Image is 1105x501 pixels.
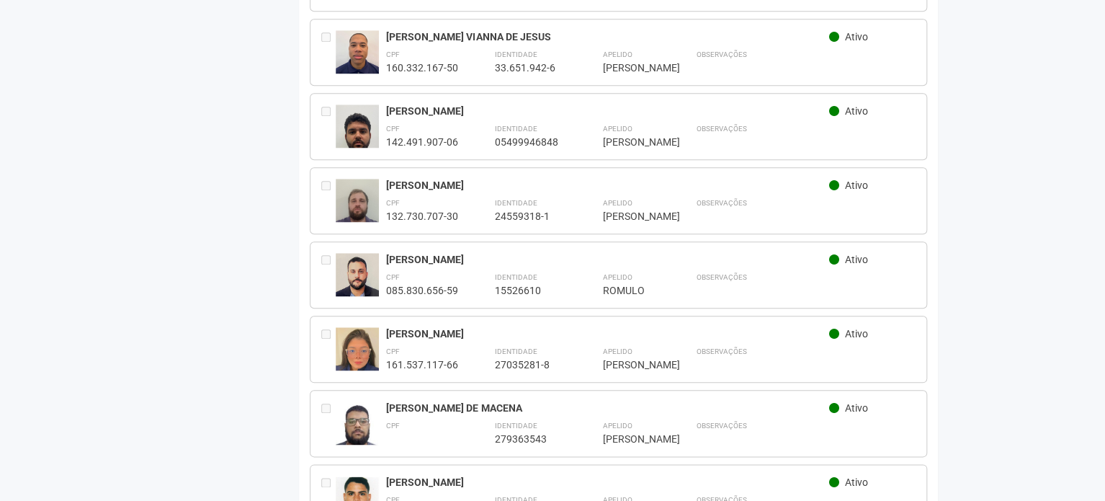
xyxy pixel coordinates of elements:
[845,31,868,43] span: Ativo
[386,347,400,355] strong: CPF
[336,402,379,459] img: user.jpg
[494,422,537,430] strong: Identidade
[386,253,829,266] div: [PERSON_NAME]
[494,61,566,74] div: 33.651.942-6
[336,253,379,307] img: user.jpg
[602,125,632,133] strong: Apelido
[386,50,400,58] strong: CPF
[386,327,829,340] div: [PERSON_NAME]
[321,402,336,445] div: Entre em contato com a Aministração para solicitar o cancelamento ou 2a via
[696,347,746,355] strong: Observações
[602,61,660,74] div: [PERSON_NAME]
[321,179,336,223] div: Entre em contato com a Aministração para solicitar o cancelamento ou 2a via
[386,210,458,223] div: 132.730.707-30
[386,284,458,297] div: 085.830.656-59
[696,50,746,58] strong: Observações
[386,179,829,192] div: [PERSON_NAME]
[602,422,632,430] strong: Apelido
[386,476,829,489] div: [PERSON_NAME]
[386,358,458,371] div: 161.537.117-66
[602,284,660,297] div: ROMULO
[696,125,746,133] strong: Observações
[602,136,660,148] div: [PERSON_NAME]
[386,273,400,281] strong: CPF
[386,125,400,133] strong: CPF
[845,254,868,265] span: Ativo
[321,327,336,371] div: Entre em contato com a Aministração para solicitar o cancelamento ou 2a via
[494,273,537,281] strong: Identidade
[386,199,400,207] strong: CPF
[494,199,537,207] strong: Identidade
[321,30,336,74] div: Entre em contato com a Aministração para solicitar o cancelamento ou 2a via
[386,30,829,43] div: [PERSON_NAME] VIANNA DE JESUS
[602,210,660,223] div: [PERSON_NAME]
[336,327,379,389] img: user.jpg
[494,125,537,133] strong: Identidade
[845,179,868,191] span: Ativo
[494,433,566,445] div: 279363543
[494,284,566,297] div: 15526610
[494,358,566,371] div: 27035281-8
[336,179,379,236] img: user.jpg
[321,105,336,148] div: Entre em contato com a Aministração para solicitar o cancelamento ou 2a via
[336,30,379,78] img: user.jpg
[696,273,746,281] strong: Observações
[494,136,566,148] div: 05499946848
[602,347,632,355] strong: Apelido
[386,136,458,148] div: 142.491.907-06
[696,422,746,430] strong: Observações
[602,358,660,371] div: [PERSON_NAME]
[494,210,566,223] div: 24559318-1
[696,199,746,207] strong: Observações
[494,347,537,355] strong: Identidade
[386,105,829,118] div: [PERSON_NAME]
[386,61,458,74] div: 160.332.167-50
[845,328,868,340] span: Ativo
[321,253,336,297] div: Entre em contato com a Aministração para solicitar o cancelamento ou 2a via
[602,50,632,58] strong: Apelido
[845,402,868,414] span: Ativo
[386,422,400,430] strong: CPF
[386,402,829,414] div: [PERSON_NAME] DE MACENA
[336,105,379,177] img: user.jpg
[602,199,632,207] strong: Apelido
[845,476,868,488] span: Ativo
[602,433,660,445] div: [PERSON_NAME]
[845,105,868,117] span: Ativo
[494,50,537,58] strong: Identidade
[602,273,632,281] strong: Apelido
